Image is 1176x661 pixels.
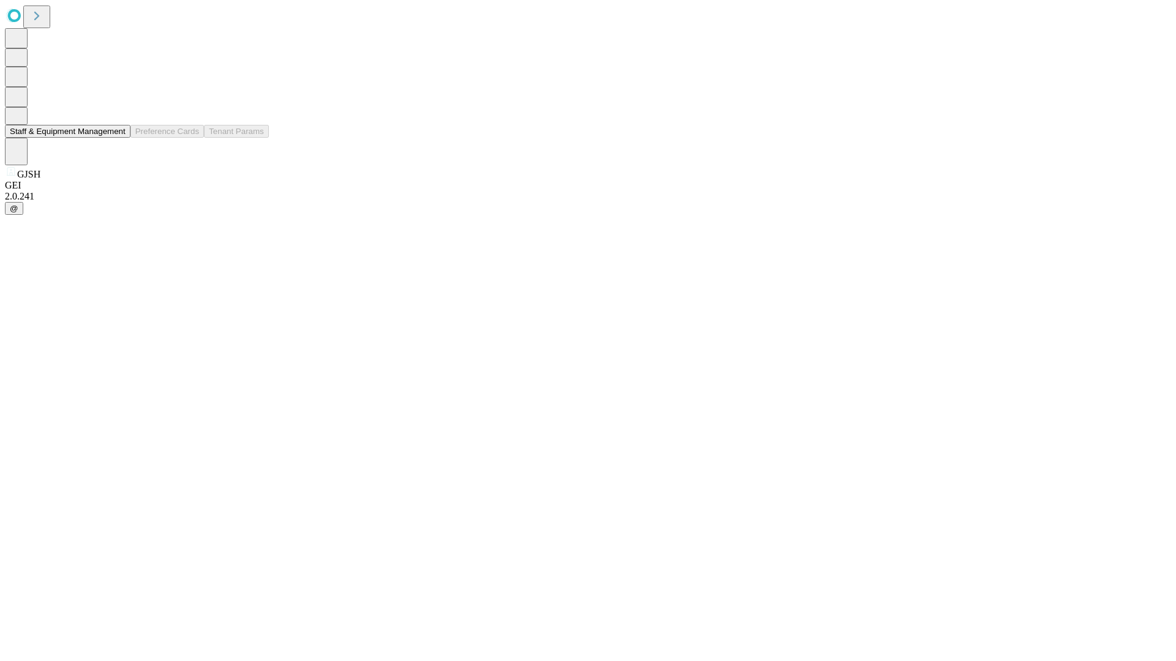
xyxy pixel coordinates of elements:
[17,169,40,179] span: GJSH
[204,125,269,138] button: Tenant Params
[130,125,204,138] button: Preference Cards
[10,204,18,213] span: @
[5,202,23,215] button: @
[5,191,1171,202] div: 2.0.241
[5,125,130,138] button: Staff & Equipment Management
[5,180,1171,191] div: GEI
